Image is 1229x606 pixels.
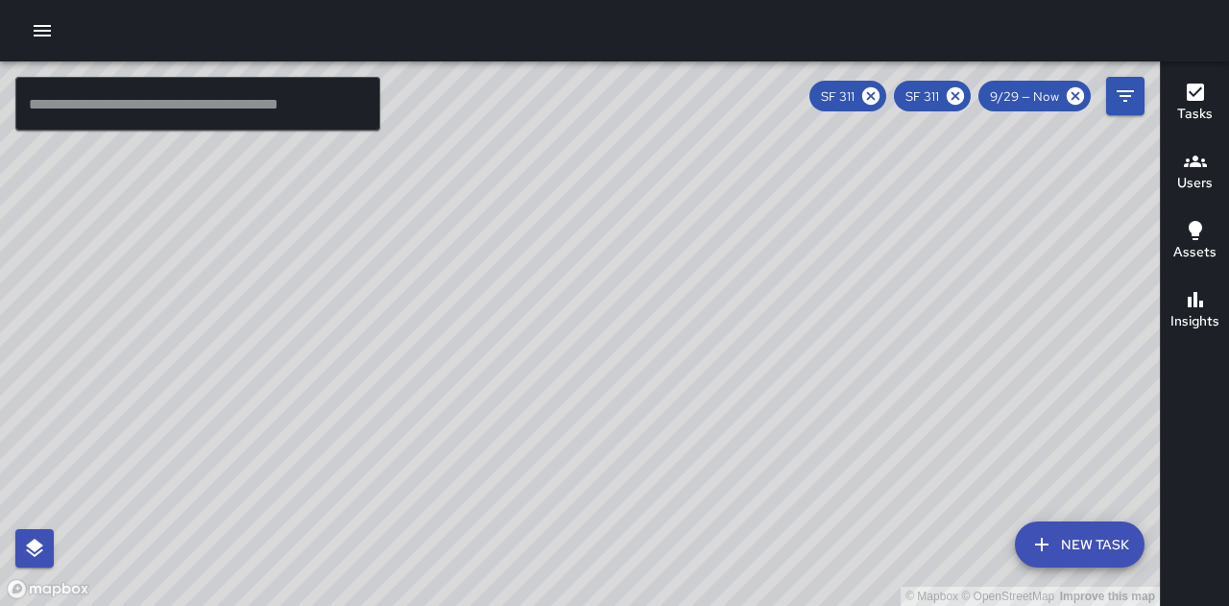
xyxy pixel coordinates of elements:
[978,88,1071,105] span: 9/29 — Now
[1161,69,1229,138] button: Tasks
[1161,138,1229,207] button: Users
[894,88,951,105] span: SF 311
[1161,207,1229,277] button: Assets
[894,81,971,111] div: SF 311
[1106,77,1145,115] button: Filters
[1170,311,1219,332] h6: Insights
[1173,242,1217,263] h6: Assets
[1177,104,1213,125] h6: Tasks
[809,88,866,105] span: SF 311
[1015,521,1145,568] button: New Task
[1177,173,1213,194] h6: Users
[809,81,886,111] div: SF 311
[978,81,1091,111] div: 9/29 — Now
[1161,277,1229,346] button: Insights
